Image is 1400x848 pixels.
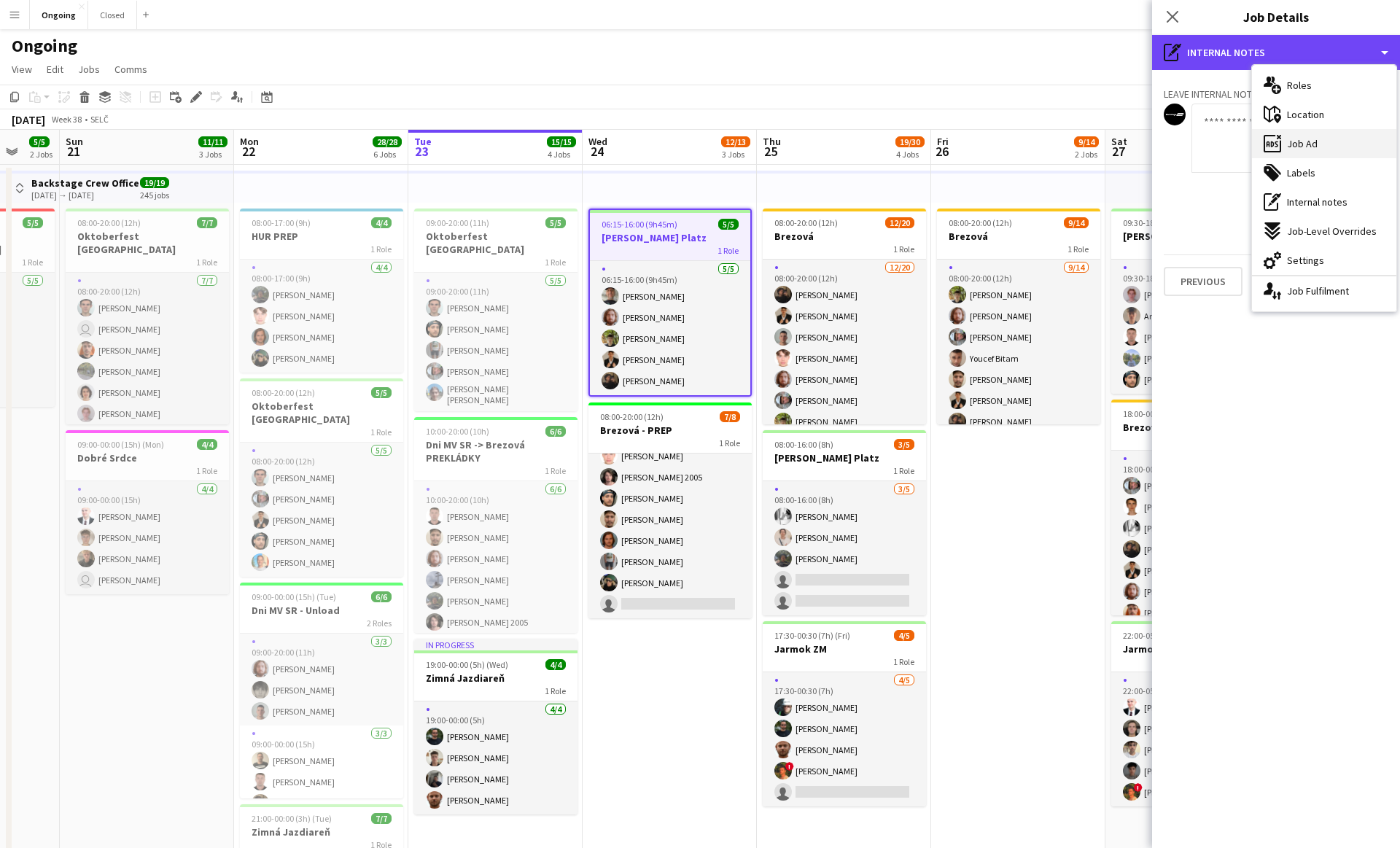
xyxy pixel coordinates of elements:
div: In progress [414,639,577,650]
span: 1 Role [196,465,217,476]
app-card-role: 12/1218:00-00:00 (6h)[PERSON_NAME][PERSON_NAME][PERSON_NAME][PERSON_NAME][PERSON_NAME][PERSON_NAM... [1111,451,1275,733]
span: 1 Role [719,437,740,448]
span: 1 Role [370,427,392,437]
h3: [PERSON_NAME] Platz [763,451,926,464]
span: 09:00-20:00 (11h) [426,217,489,228]
div: In progress19:00-00:00 (5h) (Wed)4/4Zimná Jazdiareň1 Role4/419:00-00:00 (5h)[PERSON_NAME][PERSON_... [414,639,577,814]
span: 4/4 [371,217,392,228]
h3: Brezová - PREP [588,424,752,437]
span: ! [785,762,794,771]
span: Roles [1287,79,1312,92]
span: Jobs [78,63,100,76]
app-job-card: 22:00-05:00 (7h) (Sun)5/5Jarmok ZM1 Role5/522:00-05:00 (7h)[PERSON_NAME][PERSON_NAME][PERSON_NAME... [1111,621,1275,806]
h3: Brezová [1111,421,1275,434]
app-job-card: 17:30-00:30 (7h) (Fri)4/5Jarmok ZM1 Role4/517:30-00:30 (7h)[PERSON_NAME][PERSON_NAME][PERSON_NAME... [763,621,926,806]
h3: Zimná Jazdiareň [240,825,403,839]
h1: Ongoing [12,35,77,57]
span: 27 [1109,143,1127,160]
app-job-card: 08:00-20:00 (12h)7/7Oktoberfest [GEOGRAPHIC_DATA]1 Role7/708:00-20:00 (12h)[PERSON_NAME] [PERSON_... [66,209,229,424]
span: 2 Roles [367,618,392,629]
span: 5/5 [545,217,566,228]
span: 17:30-00:30 (7h) (Fri) [774,630,850,641]
span: 7/7 [197,217,217,228]
app-card-role: 12/2008:00-20:00 (12h)[PERSON_NAME][PERSON_NAME][PERSON_NAME][PERSON_NAME][PERSON_NAME][PERSON_NA... [763,260,926,715]
span: Internal notes [1287,195,1347,209]
app-job-card: 08:00-20:00 (12h)5/5Oktoberfest [GEOGRAPHIC_DATA]1 Role5/508:00-20:00 (12h)[PERSON_NAME][PERSON_N... [240,378,403,577]
span: 9/14 [1064,217,1089,228]
span: Comms [114,63,147,76]
app-card-role: 5/508:00-20:00 (12h)[PERSON_NAME][PERSON_NAME][PERSON_NAME][PERSON_NAME][PERSON_NAME] [240,443,403,577]
a: Comms [109,60,153,79]
span: View [12,63,32,76]
app-job-card: 09:00-00:00 (15h) (Mon)4/4Dobré Srdce1 Role4/409:00-00:00 (15h)[PERSON_NAME][PERSON_NAME][PERSON_... [66,430,229,594]
app-card-role: 3/508:00-16:00 (8h)[PERSON_NAME][PERSON_NAME][PERSON_NAME] [763,481,926,615]
span: 11/11 [198,136,227,147]
h3: Oktoberfest [GEOGRAPHIC_DATA] [240,400,403,426]
span: 15/15 [547,136,576,147]
span: 19/30 [895,136,925,147]
app-job-card: 09:00-00:00 (15h) (Tue)6/6Dni MV SR - Unload2 Roles3/309:00-20:00 (11h)[PERSON_NAME][PERSON_NAME]... [240,583,403,798]
span: 08:00-20:00 (12h) [949,217,1012,228]
app-card-role: 4/419:00-00:00 (5h)[PERSON_NAME][PERSON_NAME][PERSON_NAME][PERSON_NAME] [414,701,577,814]
div: Internal notes [1152,35,1400,70]
span: 12/20 [885,217,914,228]
h3: Backstage Crew Office [31,176,139,190]
span: 7/7 [371,813,392,824]
span: 9/14 [1074,136,1099,147]
div: 08:00-20:00 (12h)9/14Brezová1 Role9/1408:00-20:00 (12h)[PERSON_NAME][PERSON_NAME][PERSON_NAME]You... [937,209,1100,424]
span: 1 Role [196,257,217,268]
h3: Leave internal note [1164,87,1388,101]
app-card-role: 1A7/808:00-20:00 (12h)[PERSON_NAME][PERSON_NAME] 2005[PERSON_NAME][PERSON_NAME][PERSON_NAME][PERS... [588,421,752,618]
span: Settings [1287,254,1324,267]
span: 26 [935,143,949,160]
span: 1 Role [1067,244,1089,254]
button: Closed [88,1,137,29]
div: Job Fulfilment [1252,276,1396,306]
app-job-card: 08:00-20:00 (12h)12/20Brezová1 Role12/2008:00-20:00 (12h)[PERSON_NAME][PERSON_NAME][PERSON_NAME][... [763,209,926,424]
span: Job-Level Overrides [1287,225,1377,238]
span: 09:00-00:00 (15h) (Mon) [77,439,164,450]
span: 18:00-00:00 (6h) (Sun) [1123,408,1204,419]
div: 09:30-18:30 (9h)5/5[PERSON_NAME] Platz1 Role2A5/509:30-18:30 (9h)[PERSON_NAME]Artem Kolodiazhnyi[... [1111,209,1275,394]
span: 10:00-20:00 (10h) [426,426,489,437]
span: 19:00-00:00 (5h) (Wed) [426,659,508,670]
a: View [6,60,38,79]
span: 22 [238,143,259,160]
div: 3 Jobs [199,149,227,160]
span: 6/6 [545,426,566,437]
h3: Dni MV SR - Unload [240,604,403,617]
app-card-role: 6/610:00-20:00 (10h)[PERSON_NAME][PERSON_NAME][PERSON_NAME][PERSON_NAME][PERSON_NAME][PERSON_NAME... [414,481,577,637]
h3: Job Details [1152,7,1400,26]
h3: Oktoberfest [GEOGRAPHIC_DATA] [414,230,577,256]
app-card-role: 4/517:30-00:30 (7h)[PERSON_NAME][PERSON_NAME][PERSON_NAME]![PERSON_NAME] [763,672,926,806]
app-card-role: 2A5/509:30-18:30 (9h)[PERSON_NAME]Artem Kolodiazhnyi[PERSON_NAME][PERSON_NAME] 2006[PERSON_NAME] [1111,260,1275,394]
div: [DATE] → [DATE] [31,190,139,201]
h3: Jarmok ZM [763,642,926,656]
span: ! [1134,783,1143,792]
span: 22:00-05:00 (7h) (Sun) [1123,630,1204,641]
span: 5/5 [29,136,50,147]
span: 4/4 [197,439,217,450]
div: 245 jobs [140,188,169,201]
div: 2 Jobs [1075,149,1098,160]
span: 08:00-20:00 (12h) [252,387,315,398]
h3: HUR PREP [240,230,403,243]
div: 08:00-17:00 (9h)4/4HUR PREP1 Role4/408:00-17:00 (9h)[PERSON_NAME][PERSON_NAME][PERSON_NAME][PERSO... [240,209,403,373]
span: 6/6 [371,591,392,602]
h3: Brezová [937,230,1100,243]
span: 06:15-16:00 (9h45m) [602,219,677,230]
span: Job Ad [1287,137,1318,150]
span: 5/5 [23,217,43,228]
span: 21 [63,143,83,160]
span: 08:00-20:00 (12h) [600,411,664,422]
span: Thu [763,135,781,148]
h3: [PERSON_NAME] Platz [1111,230,1275,243]
div: 06:15-16:00 (9h45m)5/5[PERSON_NAME] Platz1 Role5/506:15-16:00 (9h45m)[PERSON_NAME][PERSON_NAME][P... [588,209,752,397]
span: 1 Role [545,465,566,476]
span: 25 [761,143,781,160]
button: Ongoing [30,1,88,29]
